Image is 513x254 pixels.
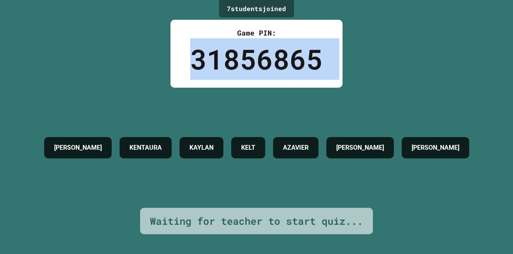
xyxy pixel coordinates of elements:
div: 31856865 [190,38,323,80]
h4: AZAVIER [283,143,309,152]
h4: [PERSON_NAME] [336,143,384,152]
div: Game PIN: [190,28,323,38]
h4: [PERSON_NAME] [412,143,459,152]
h4: KELT [241,143,255,152]
h4: KAYLAN [189,143,213,152]
h4: [PERSON_NAME] [54,143,102,152]
div: Waiting for teacher to start quiz... [150,214,363,229]
h4: KENTAURA [129,143,162,152]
